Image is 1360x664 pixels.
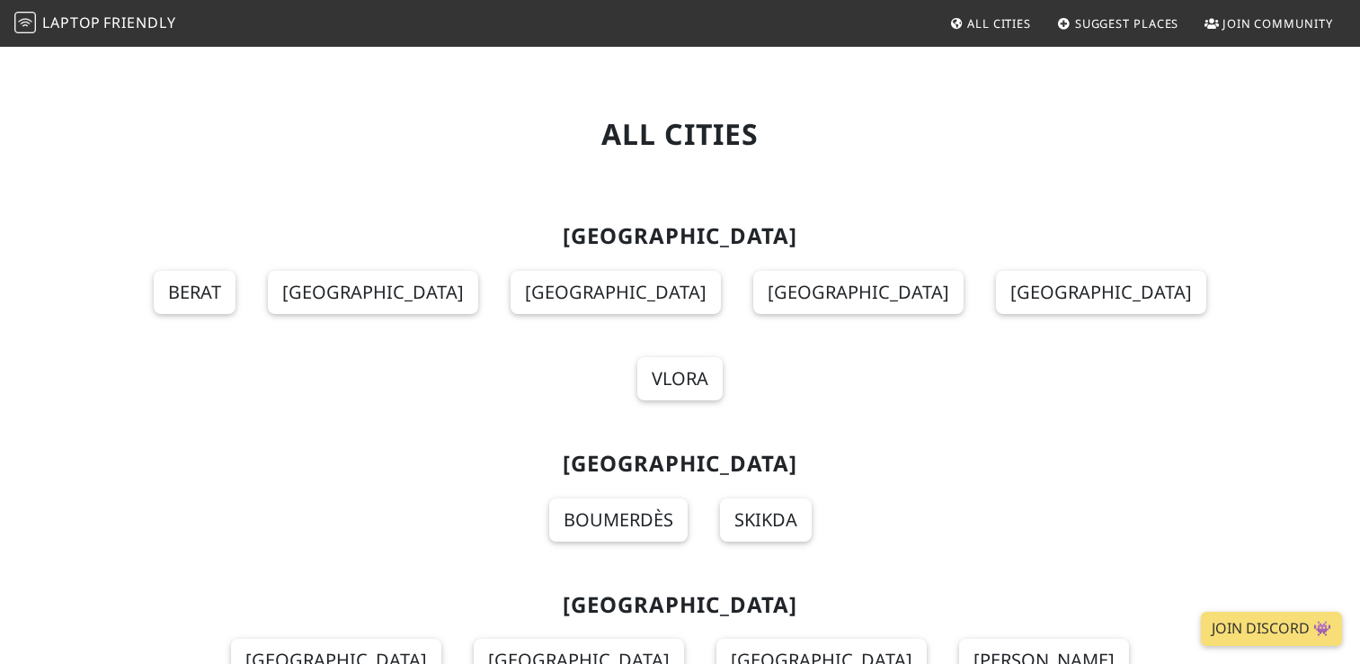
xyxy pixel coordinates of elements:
h2: [GEOGRAPHIC_DATA] [98,223,1263,249]
span: All Cities [967,15,1031,31]
a: Berat [154,271,236,314]
a: [GEOGRAPHIC_DATA] [511,271,721,314]
a: Join Community [1197,7,1340,40]
a: [GEOGRAPHIC_DATA] [268,271,478,314]
a: Vlora [637,357,723,400]
span: Laptop [42,13,101,32]
span: Join Community [1222,15,1333,31]
h2: [GEOGRAPHIC_DATA] [98,451,1263,477]
a: Join Discord 👾 [1201,612,1342,646]
a: [GEOGRAPHIC_DATA] [996,271,1206,314]
a: Suggest Places [1050,7,1187,40]
a: Boumerdès [549,498,688,542]
img: LaptopFriendly [14,12,36,33]
h2: [GEOGRAPHIC_DATA] [98,592,1263,618]
a: Skikda [720,498,812,542]
a: LaptopFriendly LaptopFriendly [14,8,176,40]
span: Friendly [103,13,175,32]
a: All Cities [942,7,1038,40]
span: Suggest Places [1075,15,1179,31]
h1: All Cities [98,117,1263,151]
a: [GEOGRAPHIC_DATA] [753,271,964,314]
